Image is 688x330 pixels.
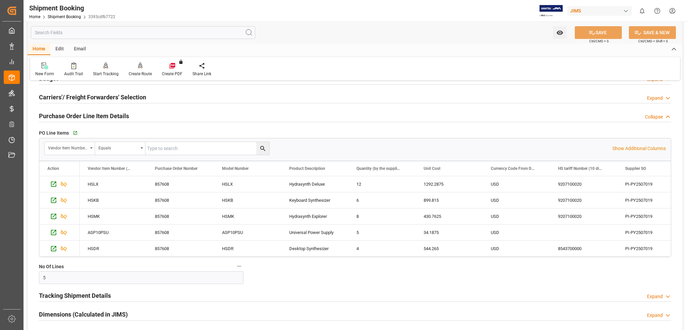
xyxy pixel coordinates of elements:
[483,208,550,224] div: USD
[35,71,54,77] div: New Form
[416,192,483,208] div: 899.815
[80,192,147,208] div: HSKB
[98,143,138,151] div: Equals
[629,26,676,39] button: SAVE & NEW
[39,291,111,300] h2: Tracking Shipment Details
[617,192,684,208] div: PI-PY2507019
[80,208,147,224] div: HSMK
[64,71,83,77] div: Audit Trail
[348,225,416,240] div: 5
[88,166,133,171] span: Vendor Item Number (By The Supplier)
[567,6,632,16] div: JIMS
[483,176,550,192] div: USD
[48,143,88,151] div: Vendor Item Number (By The Supplier)
[483,241,550,256] div: USD
[483,225,550,240] div: USD
[28,44,50,55] div: Home
[647,312,663,319] div: Expand
[612,145,666,152] p: Show Additional Columns
[635,3,650,18] button: show 0 new notifications
[39,176,80,192] div: Press SPACE to select this row.
[289,166,325,171] span: Product Description
[256,142,269,155] button: search button
[575,26,622,39] button: SAVE
[348,176,416,192] div: 12
[214,225,281,240] div: ASP10PSU
[192,71,211,77] div: Share Link
[80,225,147,240] div: ASP10PSU
[483,192,550,208] div: USD
[155,166,198,171] span: Purchase Order Number
[80,241,147,256] div: HSDR
[348,192,416,208] div: 6
[39,241,80,257] div: Press SPACE to select this row.
[558,166,603,171] span: HS tariff Number (10 digit classification code)
[424,166,440,171] span: Unit Cost
[50,44,69,55] div: Edit
[214,192,281,208] div: HSKB
[129,71,152,77] div: Create Route
[214,176,281,192] div: HSLX
[39,310,128,319] h2: Dimensions (Calculated in JIMS)
[550,208,617,224] div: 9207100020
[214,241,281,256] div: HSDR
[235,262,244,271] button: No Of Lines
[39,111,129,121] h2: Purchase Order Line Item Details
[214,208,281,224] div: HSMK
[147,208,214,224] div: 857608
[348,241,416,256] div: 4
[39,93,146,102] h2: Carriers'/ Freight Forwarders' Selection
[553,26,567,39] button: open menu
[29,3,115,13] div: Shipment Booking
[39,225,80,241] div: Press SPACE to select this row.
[647,95,663,102] div: Expand
[281,225,348,240] div: Universal Power Supply
[567,4,635,17] button: JIMS
[147,176,214,192] div: 857608
[281,241,348,256] div: Desktop Synthesizer
[29,14,40,19] a: Home
[491,166,536,171] span: Currency Code From Detail
[222,166,249,171] span: Model Number
[45,142,95,155] button: open menu
[281,208,348,224] div: Hydrasynth Explorer
[416,208,483,224] div: 430.7625
[39,208,80,225] div: Press SPACE to select this row.
[550,176,617,192] div: 9207100020
[645,113,663,121] div: Collapse
[145,142,269,155] input: Type to search
[147,225,214,240] div: 857608
[95,142,145,155] button: open menu
[647,293,663,300] div: Expand
[356,166,401,171] span: Quantity (by the supplier)
[650,3,665,18] button: Help Center
[617,208,684,224] div: PI-PY2507019
[416,176,483,192] div: 1292.2875
[93,71,119,77] div: Start Tracking
[147,192,214,208] div: 857608
[625,166,646,171] span: Supplier SO
[617,176,684,192] div: PI-PY2507019
[589,39,609,44] span: Ctrl/CMD + S
[416,241,483,256] div: 544.265
[540,5,563,17] img: Exertis%20JAM%20-%20Email%20Logo.jpg_1722504956.jpg
[281,176,348,192] div: Hydrasynth Deluxe
[48,14,81,19] a: Shipment Booking
[550,192,617,208] div: 9207100020
[47,166,59,171] div: Action
[39,263,64,270] span: No Of Lines
[31,26,255,39] input: Search Fields
[80,176,147,192] div: HSLX
[281,192,348,208] div: Keyboard Synthesizer
[416,225,483,240] div: 34.1875
[638,39,668,44] span: Ctrl/CMD + Shift + S
[348,208,416,224] div: 8
[617,225,684,240] div: PI-PY2507019
[39,130,69,137] span: PO Line Items
[39,192,80,208] div: Press SPACE to select this row.
[147,241,214,256] div: 857608
[69,44,91,55] div: Email
[617,241,684,256] div: PI-PY2507019
[550,241,617,256] div: 8543700000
